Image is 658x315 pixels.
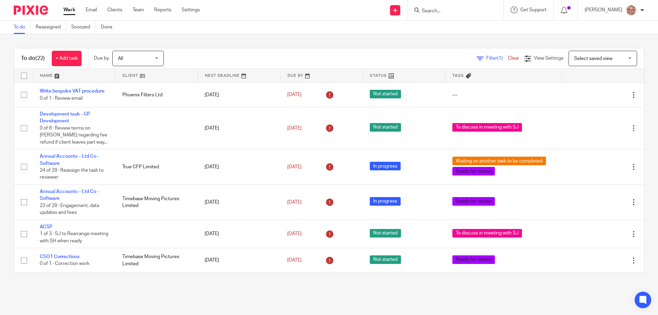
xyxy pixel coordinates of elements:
span: Not started [370,90,401,98]
span: All [118,56,123,61]
span: Tags [452,74,464,77]
input: Search [421,8,483,14]
a: Clear [508,56,519,61]
span: In progress [370,162,401,170]
span: 24 of 29 · Reassign the task to reviewer [40,168,103,180]
span: Select saved view [574,56,612,61]
span: [DATE] [287,93,302,97]
a: Work [63,7,75,13]
a: + Add task [52,51,82,66]
a: Done [101,21,118,34]
img: Pixie [14,5,48,15]
td: True CFP Limited [115,149,198,185]
p: Due by [94,55,109,62]
span: 0 of 1 · Review email [40,96,83,101]
span: Not started [370,123,401,132]
a: Snoozed [71,21,96,34]
td: [DATE] [198,83,280,107]
span: [DATE] [287,231,302,236]
span: (22) [35,56,45,61]
a: Reassigned [36,21,66,34]
span: In progress [370,197,401,206]
span: Filter [486,56,508,61]
span: [DATE] [287,126,302,131]
td: True CFP Limited [115,272,198,308]
a: ACSP [40,225,52,229]
a: Email [86,7,97,13]
td: [DATE] [198,149,280,185]
a: Annual Accounts – Ltd Co - Software [40,154,99,166]
td: [DATE] [198,185,280,220]
span: Waiting on another task to be completed [452,157,546,165]
h1: To do [21,55,45,62]
span: 1 of 3 · SJ to Rearrange meeting with SH when ready [40,231,108,243]
span: Ready for review [452,255,495,264]
span: To discuss in meeting with SJ [452,229,522,238]
span: [DATE] [287,200,302,205]
a: Development task - GP Development [40,112,90,123]
td: [DATE] [198,107,280,149]
td: [DATE] [198,272,280,308]
a: Reports [154,7,171,13]
span: 0 of 1 · Correction work [40,262,89,266]
a: Write bespoke VAT procedure [40,89,105,94]
a: To do [14,21,31,34]
span: To discuss in meeting with SJ [452,123,522,132]
span: [DATE] [287,258,302,263]
td: [DATE] [198,220,280,248]
a: Settings [182,7,200,13]
td: Timebase Moving Pictures Limited [115,185,198,220]
span: Get Support [520,8,547,12]
span: View Settings [534,56,563,61]
span: (1) [497,56,503,61]
span: Ready for review [452,197,495,206]
img: SJ.jpg [626,5,637,16]
a: CSO1 Corrections [40,254,80,259]
span: Ready for review [452,167,495,175]
span: Not started [370,229,401,238]
td: [DATE] [198,248,280,272]
td: Timebase Moving Pictures Limited [115,248,198,272]
span: 0 of 8 · Review terms on [PERSON_NAME] regarding fee refund if client leaves part way... [40,126,107,145]
span: 23 of 29 · Engagement, data updates and fees [40,203,99,215]
a: Clients [107,7,122,13]
p: [PERSON_NAME] [585,7,622,13]
a: Team [133,7,144,13]
span: Not started [370,255,401,264]
td: Phoenix Filters Ltd [115,83,198,107]
div: --- [452,92,555,98]
span: [DATE] [287,165,302,169]
a: Annual Accounts – Ltd Co - Software [40,189,99,201]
